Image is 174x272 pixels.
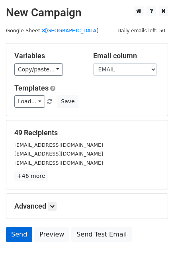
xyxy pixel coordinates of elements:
[115,26,168,35] span: Daily emails left: 50
[14,142,103,148] small: [EMAIL_ADDRESS][DOMAIN_NAME]
[34,227,69,242] a: Preview
[14,160,103,166] small: [EMAIL_ADDRESS][DOMAIN_NAME]
[6,227,32,242] a: Send
[71,227,132,242] a: Send Test Email
[14,128,160,137] h5: 49 Recipients
[42,28,98,34] a: 8[GEOGRAPHIC_DATA]
[14,63,63,76] a: Copy/paste...
[6,6,168,20] h2: New Campaign
[115,28,168,34] a: Daily emails left: 50
[14,95,45,108] a: Load...
[14,171,48,181] a: +46 more
[93,51,160,60] h5: Email column
[6,28,98,34] small: Google Sheet:
[14,51,81,60] h5: Variables
[14,151,103,157] small: [EMAIL_ADDRESS][DOMAIN_NAME]
[14,202,160,211] h5: Advanced
[14,84,49,92] a: Templates
[57,95,78,108] button: Save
